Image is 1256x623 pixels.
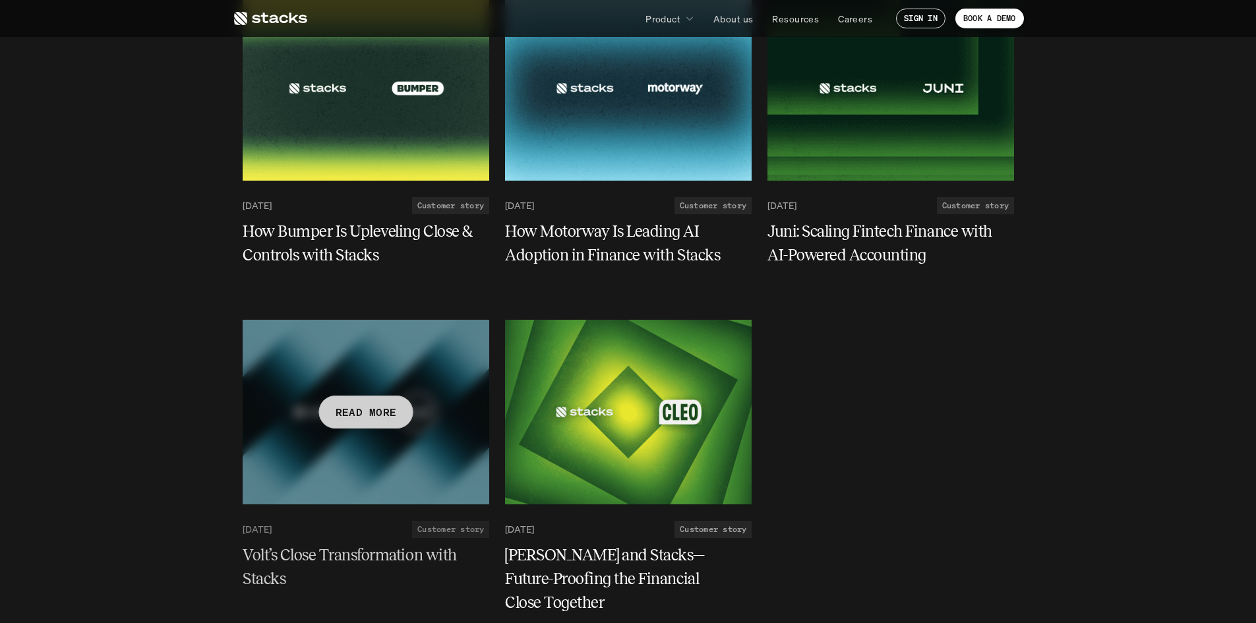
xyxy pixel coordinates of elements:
p: [DATE] [505,524,534,535]
a: Privacy Policy [198,59,254,70]
h2: Customer story [417,525,483,534]
a: How Bumper Is Upleveling Close & Controls with Stacks [243,220,489,267]
a: Volt’s Close Transformation with Stacks [243,543,489,591]
h5: How Bumper Is Upleveling Close & Controls with Stacks [243,220,473,267]
a: How Motorway Is Leading AI Adoption in Finance with Stacks [505,220,752,267]
p: READ MORE [335,403,396,422]
h5: [PERSON_NAME] and Stacks—Future-Proofing the Financial Close Together [505,543,736,614]
p: Careers [838,12,872,26]
a: [DATE]Customer story [505,521,752,538]
h2: Customer story [679,201,746,210]
h2: Customer story [942,201,1008,210]
a: [DATE]Customer story [243,197,489,214]
a: [DATE]Customer story [505,197,752,214]
p: [DATE] [767,200,796,211]
a: [PERSON_NAME] and Stacks—Future-Proofing the Financial Close Together [505,543,752,614]
a: SIGN IN [896,9,945,28]
a: Careers [830,7,880,30]
a: Juni: Scaling Fintech Finance with AI-Powered Accounting [767,220,1014,267]
p: Product [645,12,680,26]
h5: Juni: Scaling Fintech Finance with AI-Powered Accounting [767,220,998,267]
p: BOOK A DEMO [963,14,1016,23]
p: [DATE] [243,524,272,535]
p: [DATE] [505,200,534,211]
h5: How Motorway Is Leading AI Adoption in Finance with Stacks [505,220,736,267]
a: READ MORE [243,320,489,504]
h2: Customer story [417,201,483,210]
a: [DATE]Customer story [243,521,489,538]
p: About us [713,12,753,26]
p: SIGN IN [904,14,938,23]
a: BOOK A DEMO [955,9,1024,28]
h2: Customer story [679,525,746,534]
p: Resources [772,12,819,26]
a: About us [705,7,761,30]
a: Resources [764,7,827,30]
a: [DATE]Customer story [767,197,1014,214]
p: [DATE] [243,200,272,211]
h5: Volt’s Close Transformation with Stacks [243,543,473,591]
